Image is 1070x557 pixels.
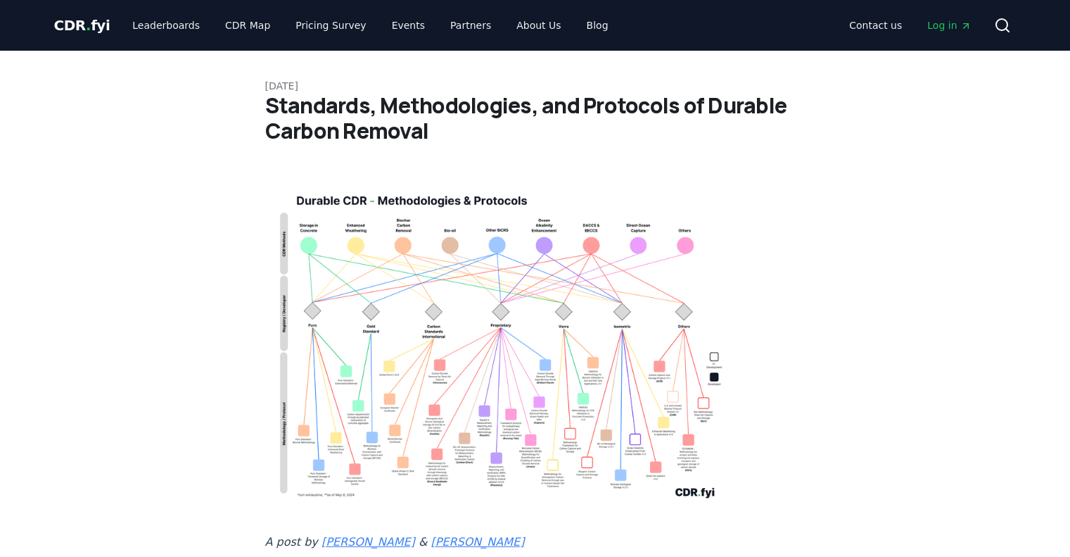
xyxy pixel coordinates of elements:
[121,13,211,38] a: Leaderboards
[86,17,91,34] span: .
[214,13,281,38] a: CDR Map
[431,535,524,549] a: [PERSON_NAME]
[284,13,377,38] a: Pricing Survey
[265,93,805,144] h1: Standards, Methodologies, and Protocols of Durable Carbon Removal
[54,17,110,34] span: CDR fyi
[265,79,805,93] p: [DATE]
[381,13,436,38] a: Events
[838,13,913,38] a: Contact us
[265,177,731,510] img: blog post image
[265,535,318,549] em: A post by
[505,13,572,38] a: About Us
[439,13,502,38] a: Partners
[575,13,620,38] a: Blog
[121,13,619,38] nav: Main
[916,13,982,38] a: Log in
[838,13,982,38] nav: Main
[927,18,971,32] span: Log in
[321,535,415,549] a: [PERSON_NAME]
[419,535,427,549] em: &
[54,15,110,35] a: CDR.fyi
